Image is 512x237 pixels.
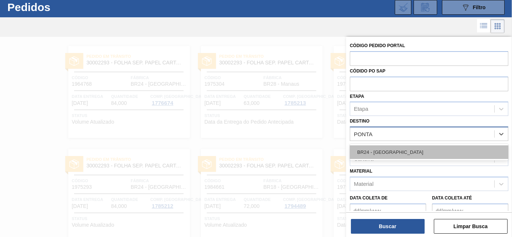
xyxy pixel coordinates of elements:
div: BR24 - [GEOGRAPHIC_DATA] [350,145,508,159]
label: Código Pedido Portal [350,43,405,48]
div: Visão em Cards [491,19,505,33]
label: Carteira [350,144,373,149]
label: Destino [350,118,369,124]
label: Material [350,169,372,174]
div: Etapa [354,106,368,112]
label: Códido PO SAP [350,68,386,74]
div: Material [354,181,373,187]
input: dd/mm/yyyy [432,204,508,218]
label: Etapa [350,94,364,99]
input: dd/mm/yyyy [350,204,426,218]
div: Visão em Lista [477,19,491,33]
h1: Pedidos [7,3,111,11]
label: Data coleta até [432,195,472,201]
label: Data coleta de [350,195,387,201]
span: Filtro [473,4,486,10]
